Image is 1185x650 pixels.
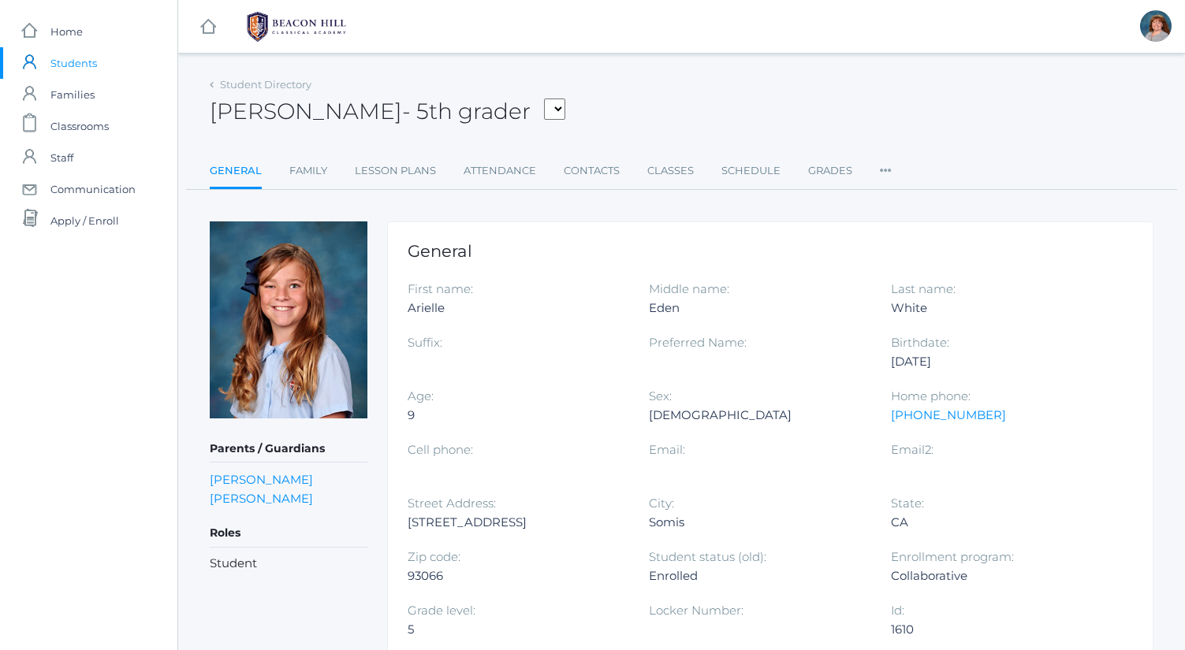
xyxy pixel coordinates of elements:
[891,442,933,457] label: Email2:
[408,566,625,585] div: 93066
[408,406,625,425] div: 9
[891,407,1006,422] a: [PHONE_NUMBER]
[50,142,73,173] span: Staff
[649,549,766,564] label: Student status (old):
[50,110,109,142] span: Classrooms
[408,281,473,296] label: First name:
[408,242,1133,260] h1: General
[891,620,1109,639] div: 1610
[721,155,781,187] a: Schedule
[891,299,1109,318] div: White
[408,442,473,457] label: Cell phone:
[891,513,1109,532] div: CA
[649,603,743,618] label: Locker Number:
[891,352,1109,371] div: [DATE]
[210,99,565,124] h2: [PERSON_NAME]
[649,406,866,425] div: [DEMOGRAPHIC_DATA]
[891,281,956,296] label: Last name:
[210,491,313,506] a: [PERSON_NAME]
[210,221,367,418] img: Arielle White
[220,78,311,91] a: Student Directory
[649,335,747,350] label: Preferred Name:
[649,442,685,457] label: Email:
[649,281,729,296] label: Middle name:
[210,555,367,573] li: Student
[649,299,866,318] div: Eden
[891,549,1014,564] label: Enrollment program:
[50,205,119,236] span: Apply / Enroll
[891,496,924,511] label: State:
[408,603,475,618] label: Grade level:
[237,7,356,46] img: BHCALogos-05-308ed15e86a5a0abce9b8dd61676a3503ac9727e845dece92d48e8588c001991.png
[891,388,971,403] label: Home phone:
[408,549,460,564] label: Zip code:
[289,155,327,187] a: Family
[408,620,625,639] div: 5
[464,155,536,187] a: Attendance
[649,496,674,511] label: City:
[50,173,136,205] span: Communication
[355,155,436,187] a: Lesson Plans
[891,603,904,618] label: Id:
[649,566,866,585] div: Enrolled
[210,472,313,487] a: [PERSON_NAME]
[649,388,672,403] label: Sex:
[564,155,620,187] a: Contacts
[50,47,97,79] span: Students
[210,520,367,547] h5: Roles
[649,513,866,532] div: Somis
[891,566,1109,585] div: Collaborative
[50,79,95,110] span: Families
[210,155,262,189] a: General
[647,155,694,187] a: Classes
[408,299,625,318] div: Arielle
[408,388,434,403] label: Age:
[1140,10,1172,42] div: Sarah Bence
[50,16,83,47] span: Home
[402,98,531,124] span: - 5th grader
[408,513,625,532] div: [STREET_ADDRESS]
[408,335,442,350] label: Suffix:
[808,155,852,187] a: Grades
[408,496,496,511] label: Street Address:
[891,335,949,350] label: Birthdate:
[210,436,367,462] h5: Parents / Guardians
